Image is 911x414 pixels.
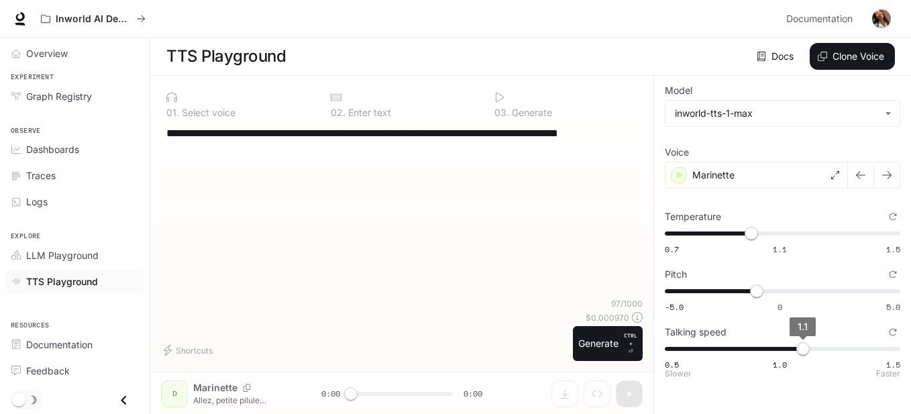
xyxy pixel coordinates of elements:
[26,168,56,183] span: Traces
[886,267,900,282] button: Reset to default
[665,370,692,378] p: Slower
[786,11,853,28] span: Documentation
[26,195,48,209] span: Logs
[5,190,144,213] a: Logs
[345,108,391,117] p: Enter text
[166,43,286,70] h1: TTS Playground
[810,43,895,70] button: Clone Voice
[35,5,152,32] button: All workspaces
[773,359,787,370] span: 1.0
[26,142,79,156] span: Dashboards
[665,212,721,221] p: Temperature
[5,359,144,382] a: Feedback
[692,168,735,182] p: Marinette
[494,108,509,117] p: 0 3 .
[798,321,808,332] span: 1.1
[26,46,68,60] span: Overview
[773,244,787,255] span: 1.1
[778,301,782,313] span: 0
[5,164,144,187] a: Traces
[754,43,799,70] a: Docs
[109,386,139,414] button: Close drawer
[675,107,878,120] div: inworld-tts-1-max
[665,270,687,279] p: Pitch
[161,340,218,361] button: Shortcuts
[665,301,684,313] span: -5.0
[509,108,552,117] p: Generate
[624,331,637,356] p: ⏎
[886,244,900,255] span: 1.5
[781,5,863,32] a: Documentation
[5,138,144,161] a: Dashboards
[26,89,92,103] span: Graph Registry
[5,244,144,267] a: LLM Playground
[665,86,692,95] p: Model
[179,108,235,117] p: Select voice
[886,209,900,224] button: Reset to default
[665,244,679,255] span: 0.7
[872,9,891,28] img: User avatar
[5,333,144,356] a: Documentation
[56,13,131,25] p: Inworld AI Demos
[665,359,679,370] span: 0.5
[886,359,900,370] span: 1.5
[665,101,900,126] div: inworld-tts-1-max
[5,42,144,65] a: Overview
[26,274,98,289] span: TTS Playground
[624,331,637,348] p: CTRL +
[868,5,895,32] button: User avatar
[665,148,689,157] p: Voice
[5,85,144,108] a: Graph Registry
[26,338,93,352] span: Documentation
[886,325,900,340] button: Reset to default
[166,108,179,117] p: 0 1 .
[331,108,345,117] p: 0 2 .
[665,327,727,337] p: Talking speed
[26,364,70,378] span: Feedback
[12,392,25,407] span: Dark mode toggle
[573,326,643,361] button: GenerateCTRL +⏎
[5,270,144,293] a: TTS Playground
[876,370,900,378] p: Faster
[26,248,99,262] span: LLM Playground
[886,301,900,313] span: 5.0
